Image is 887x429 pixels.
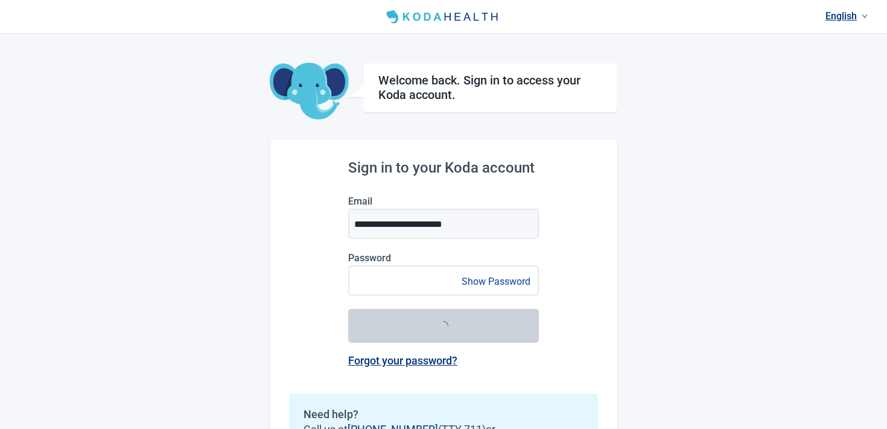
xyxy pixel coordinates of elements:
img: Koda Elephant [270,63,349,121]
h2: Sign in to your Koda account [348,159,539,176]
button: Show Password [458,273,534,290]
img: Koda Health [381,7,506,27]
span: down [862,13,868,19]
span: loading [437,319,450,332]
label: Email [348,195,539,207]
label: Password [348,252,539,264]
h1: Welcome back. Sign in to access your Koda account. [378,73,602,102]
h2: Need help? [304,408,583,421]
a: Forgot your password? [348,354,457,367]
a: Current language: English [821,6,873,26]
